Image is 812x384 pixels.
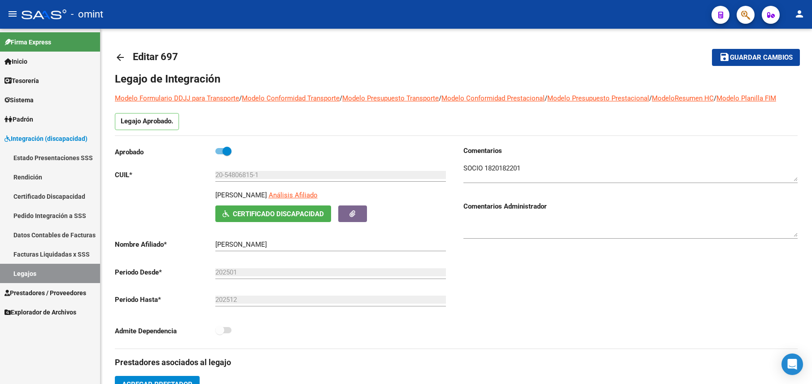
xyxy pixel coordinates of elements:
[4,288,86,298] span: Prestadores / Proveedores
[712,49,800,65] button: Guardar cambios
[547,94,649,102] a: Modelo Presupuesto Prestacional
[115,94,239,102] a: Modelo Formulario DDJJ para Transporte
[215,190,267,200] p: [PERSON_NAME]
[115,170,215,180] p: CUIL
[4,57,27,66] span: Inicio
[716,94,776,102] a: Modelo Planilla FIM
[269,191,318,199] span: Análisis Afiliado
[4,134,87,144] span: Integración (discapacidad)
[115,356,798,369] h3: Prestadores asociados al legajo
[115,72,798,86] h1: Legajo de Integración
[719,52,730,62] mat-icon: save
[652,94,714,102] a: ModeloResumen HC
[781,353,803,375] div: Open Intercom Messenger
[115,295,215,305] p: Periodo Hasta
[233,210,324,218] span: Certificado Discapacidad
[7,9,18,19] mat-icon: menu
[133,51,178,62] span: Editar 697
[4,95,34,105] span: Sistema
[71,4,103,24] span: - omint
[4,114,33,124] span: Padrón
[441,94,545,102] a: Modelo Conformidad Prestacional
[730,54,793,62] span: Guardar cambios
[115,113,179,130] p: Legajo Aprobado.
[115,240,215,249] p: Nombre Afiliado
[115,326,215,336] p: Admite Dependencia
[215,205,331,222] button: Certificado Discapacidad
[4,307,76,317] span: Explorador de Archivos
[4,37,51,47] span: Firma Express
[463,146,798,156] h3: Comentarios
[242,94,340,102] a: Modelo Conformidad Transporte
[794,9,805,19] mat-icon: person
[115,52,126,63] mat-icon: arrow_back
[342,94,439,102] a: Modelo Presupuesto Transporte
[4,76,39,86] span: Tesorería
[115,267,215,277] p: Periodo Desde
[463,201,798,211] h3: Comentarios Administrador
[115,147,215,157] p: Aprobado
